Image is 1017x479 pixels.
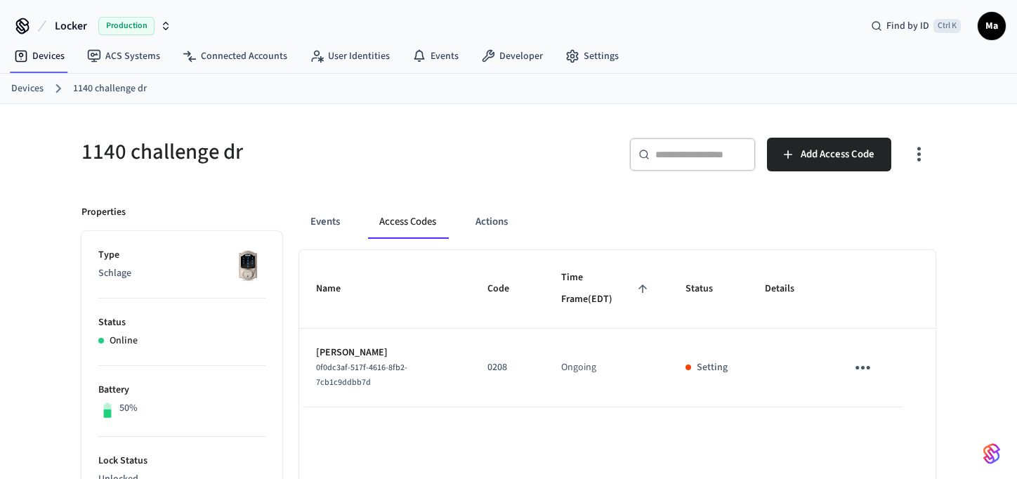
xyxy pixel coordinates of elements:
button: Access Codes [368,205,447,239]
a: Devices [11,81,44,96]
a: Connected Accounts [171,44,298,69]
p: Lock Status [98,454,265,468]
p: Status [98,315,265,330]
img: Schlage Sense Smart Deadbolt with Camelot Trim, Front [230,248,265,283]
a: Devices [3,44,76,69]
p: Schlage [98,266,265,281]
a: Events [401,44,470,69]
p: Battery [98,383,265,398]
span: Production [98,17,155,35]
button: Events [299,205,351,239]
a: 1140 challenge dr [73,81,147,96]
span: Ctrl K [933,19,961,33]
span: Code [487,278,527,300]
button: Add Access Code [767,138,891,171]
span: Add Access Code [801,145,874,164]
p: Type [98,248,265,263]
p: [PERSON_NAME] [316,346,454,360]
img: SeamLogoGradient.69752ec5.svg [983,442,1000,465]
a: ACS Systems [76,44,171,69]
button: Actions [464,205,519,239]
span: Status [685,278,731,300]
button: Ma [978,12,1006,40]
td: Ongoing [544,329,669,407]
div: Find by IDCtrl K [860,13,972,39]
div: ant example [299,205,936,239]
table: sticky table [299,250,936,407]
span: Find by ID [886,19,929,33]
a: User Identities [298,44,401,69]
span: Locker [55,18,87,34]
span: Details [765,278,813,300]
span: Ma [979,13,1004,39]
a: Developer [470,44,554,69]
a: Settings [554,44,630,69]
p: 0208 [487,360,527,375]
span: 0f0dc3af-517f-4616-8fb2-7cb1c9ddbb7d [316,362,407,388]
h5: 1140 challenge dr [81,138,500,166]
span: Time Frame(EDT) [561,267,652,311]
p: Setting [697,360,728,375]
p: Online [110,334,138,348]
p: Properties [81,205,126,220]
span: Name [316,278,359,300]
p: 50% [119,401,138,416]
